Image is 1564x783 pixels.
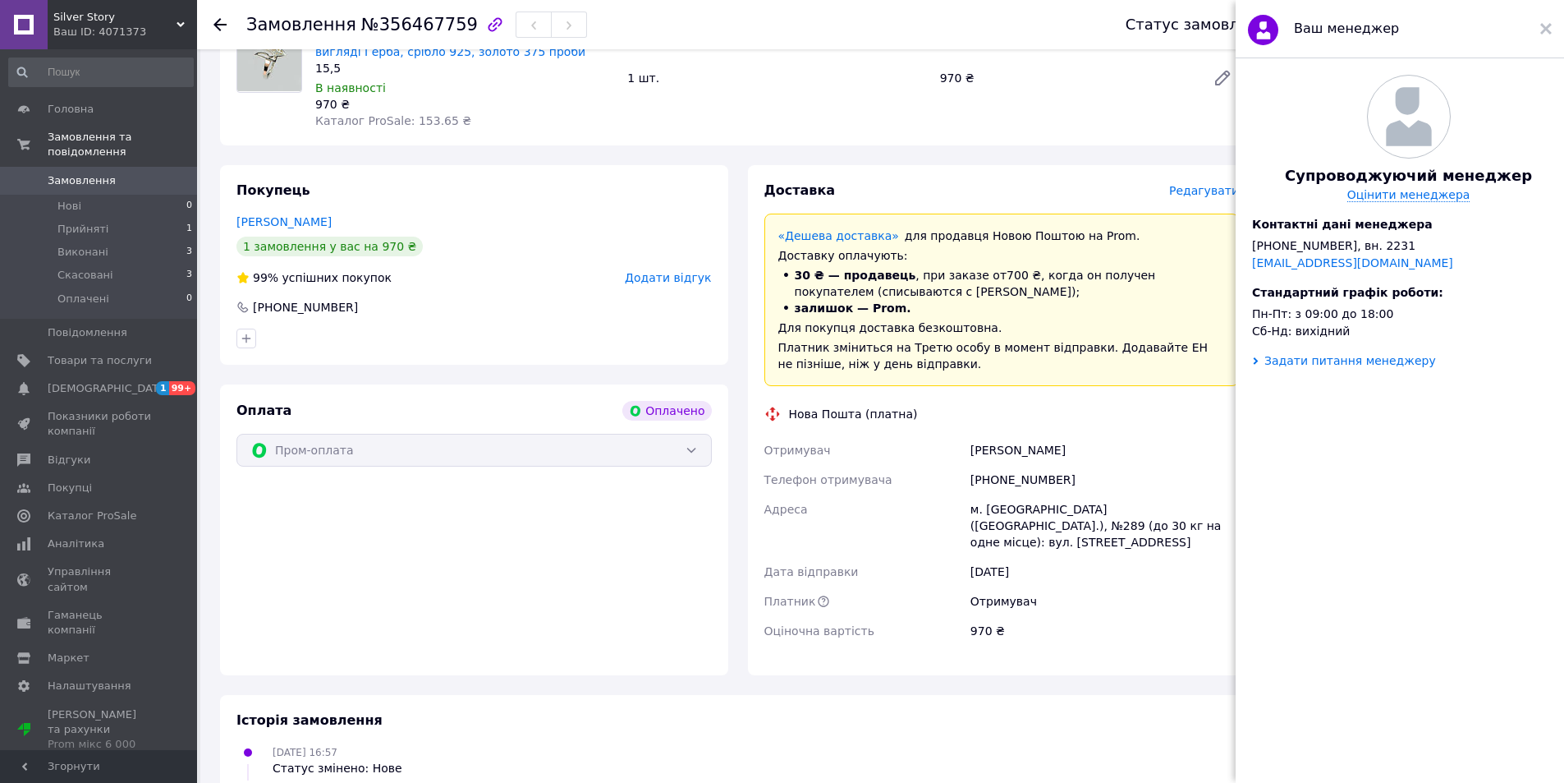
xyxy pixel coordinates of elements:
div: 15,5 [315,60,614,76]
a: [PERSON_NAME] [236,215,332,228]
span: 30 ₴ — продавець [795,269,916,282]
img: Срібна каблучка із золотими накладками у вигляді Герба, срібло 925, золото 375 проби [237,29,301,91]
span: Замовлення [246,15,356,35]
div: 970 ₴ [967,616,1242,646]
span: 0 [186,292,192,306]
div: Задати питання менеджеру [1264,354,1436,367]
span: Каталог ProSale: 153.65 ₴ [315,114,471,127]
span: [PERSON_NAME] та рахунки [48,707,152,753]
span: Каталог ProSale [48,509,136,523]
div: [PHONE_NUMBER] [967,465,1242,495]
div: 1 замовлення у вас на 970 ₴ [236,237,423,256]
div: Нова Пошта (платна) [785,406,922,422]
span: залишок — Prom. [795,302,911,315]
span: Оціночна вартість [764,624,874,638]
span: [DEMOGRAPHIC_DATA] [48,381,169,396]
div: [PERSON_NAME] [967,435,1242,465]
span: Скасовані [57,268,113,283]
span: Історія замовлення [236,712,383,728]
a: Оцінити менеджера [1347,188,1470,202]
span: Маркет [48,651,89,666]
div: Ваш ID: 4071373 [53,25,197,39]
span: Оплата [236,403,291,418]
span: Виконані [57,245,108,260]
div: успішних покупок [236,269,392,286]
span: №356467759 [361,15,478,35]
span: Аналітика [48,537,104,551]
span: 99+ [169,381,196,395]
span: Оплачені [57,292,109,306]
span: Налаштування [48,679,131,693]
span: Замовлення та повідомлення [48,130,197,159]
span: Товари та послуги [48,353,152,368]
div: Повернутися назад [213,16,227,33]
div: Отримувач [967,587,1242,616]
li: , при заказе от 700 ₴ , когда он получен покупателем (списываются с [PERSON_NAME]); [778,267,1226,300]
a: «Дешева доставка» [778,229,899,242]
span: 3 [186,268,192,283]
span: Головна [48,102,94,117]
span: Редагувати [1169,184,1239,197]
span: Повідомлення [48,325,127,340]
span: Додати відгук [625,271,711,284]
div: [PHONE_NUMBER] [251,299,360,316]
span: Нові [57,199,81,214]
span: Отримувач [764,444,831,457]
span: Дата відправки [764,565,859,578]
span: Відгуки [48,453,90,467]
a: [EMAIL_ADDRESS][DOMAIN_NAME] [1252,256,1453,269]
span: Доставка [764,182,836,198]
span: Прийняті [57,222,108,237]
span: 1 [186,222,192,237]
input: Пошук [8,58,194,87]
span: Покупці [48,481,92,495]
span: Платник [764,595,816,608]
span: В наявності [315,81,386,94]
span: Показники роботи компанії [48,409,152,439]
div: Статус замовлення [1126,16,1277,33]
span: Адреса [764,503,808,516]
div: 1 шт. [621,67,933,90]
span: 3 [186,245,192,260]
div: для продавця Новою Поштою на Prom. [778,228,1226,244]
span: 0 [186,199,192,214]
a: Редагувати [1206,62,1239,94]
div: Доставку оплачують: [778,247,1226,264]
div: 970 ₴ [933,67,1199,90]
div: [DATE] [967,557,1242,587]
span: Silver Story [53,10,177,25]
span: Телефон отримувача [764,473,892,486]
span: Гаманець компанії [48,608,152,638]
div: Для покупця доставка безкоштовна. [778,320,1226,336]
div: Prom мікс 6 000 [48,737,152,752]
span: Управління сайтом [48,564,152,594]
span: Покупець [236,182,310,198]
div: Оплачено [622,401,711,421]
div: Статус змінено: Нове [273,760,402,776]
div: Платник зміниться на Третю особу в момент відправки. Додавайте ЕН не пізніше, ніж у день відправки. [778,339,1226,372]
span: 99% [253,271,278,284]
div: м. [GEOGRAPHIC_DATA] ([GEOGRAPHIC_DATA].), №289 (до 30 кг на одне місце): вул. [STREET_ADDRESS] [967,495,1242,557]
span: Замовлення [48,173,116,188]
span: [DATE] 16:57 [273,747,337,758]
span: 1 [156,381,169,395]
div: 970 ₴ [315,96,614,113]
